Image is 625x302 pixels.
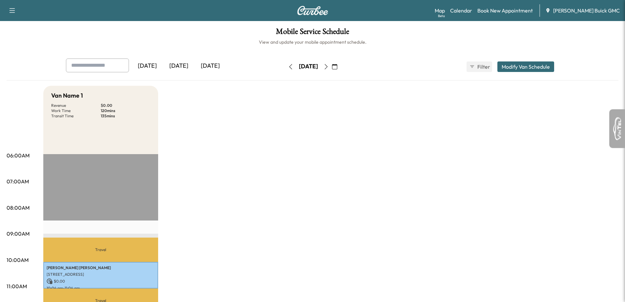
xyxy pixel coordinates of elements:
[51,91,83,100] h5: Van Name 1
[7,28,618,39] h1: Mobile Service Schedule
[47,278,155,284] p: $ 0.00
[7,230,30,238] p: 09:00AM
[101,103,150,108] p: $ 0.00
[163,58,195,74] div: [DATE]
[7,282,27,290] p: 11:00AM
[477,7,533,14] a: Book New Appointment
[47,265,155,270] p: [PERSON_NAME] [PERSON_NAME]
[7,151,30,159] p: 06:00AM
[195,58,226,74] div: [DATE]
[51,103,101,108] p: Revenue
[51,108,101,113] p: Work Time
[299,62,318,71] div: [DATE]
[132,58,163,74] div: [DATE]
[497,61,554,72] button: Modify Van Schedule
[435,7,445,14] a: MapBeta
[43,238,158,262] p: Travel
[467,61,492,72] button: Filter
[297,6,328,15] img: Curbee Logo
[7,39,618,45] h6: View and update your mobile appointment schedule.
[101,113,150,119] p: 135 mins
[101,108,150,113] p: 120 mins
[477,63,489,71] span: Filter
[7,256,29,264] p: 10:00AM
[438,13,445,18] div: Beta
[450,7,472,14] a: Calendar
[553,7,620,14] span: [PERSON_NAME] Buick GMC
[47,286,155,291] p: 10:04 am - 11:04 am
[51,113,101,119] p: Transit Time
[7,177,29,185] p: 07:00AM
[47,272,155,277] p: [STREET_ADDRESS]
[7,204,30,212] p: 08:00AM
